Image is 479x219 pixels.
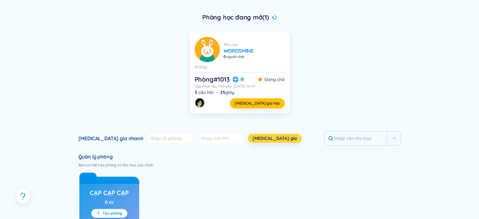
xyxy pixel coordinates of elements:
[90,187,129,199] a: cạp cạp cạp
[195,65,285,70] div: (Trống)
[248,134,302,143] button: [MEDICAL_DATA] gia
[195,98,204,107] img: avatar
[202,13,269,22] h5: Phòng học đang mở (1)
[195,37,220,62] img: rabbit.7b2dd39b.png
[195,75,230,84] h6: Phòng # 1013
[147,133,193,144] input: Nhập ID phòng
[253,135,297,141] span: [MEDICAL_DATA] gia
[235,101,280,106] span: [MEDICAL_DATA] gia học
[198,133,244,144] input: Nhập mã PIN
[220,89,234,96] div: giây
[224,47,254,54] h6: WordsMine
[103,211,122,216] span: Tạo phòng
[195,89,214,96] div: câu hỏi
[324,131,387,145] input: Nhập tên thư mục
[220,89,225,95] strong: 35
[90,188,129,197] h3: cạp cạp cạp
[224,54,227,59] strong: 0
[240,77,244,82] button: ?
[105,199,113,206] div: 0 từ
[195,84,285,89] div: Cập nhật vào Thứ sáu [DATE] 15:47
[16,189,30,203] button: question
[195,89,285,96] div: -
[195,98,205,108] a: avatar
[224,54,285,59] div: người chơi
[230,98,284,108] button: [MEDICAL_DATA] gia học
[265,76,285,83] span: Đang chờ
[195,89,197,95] strong: 5
[19,192,27,200] span: question
[78,135,143,142] div: [MEDICAL_DATA] gia nhanh
[91,209,127,218] button: Tạo phòng
[78,153,401,160] h3: Quản lý phòng
[78,163,401,168] h6: Bạn có thể tạo phòng từ thư mục của mình
[96,211,103,216] span: plus
[224,42,285,47] div: Thư mục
